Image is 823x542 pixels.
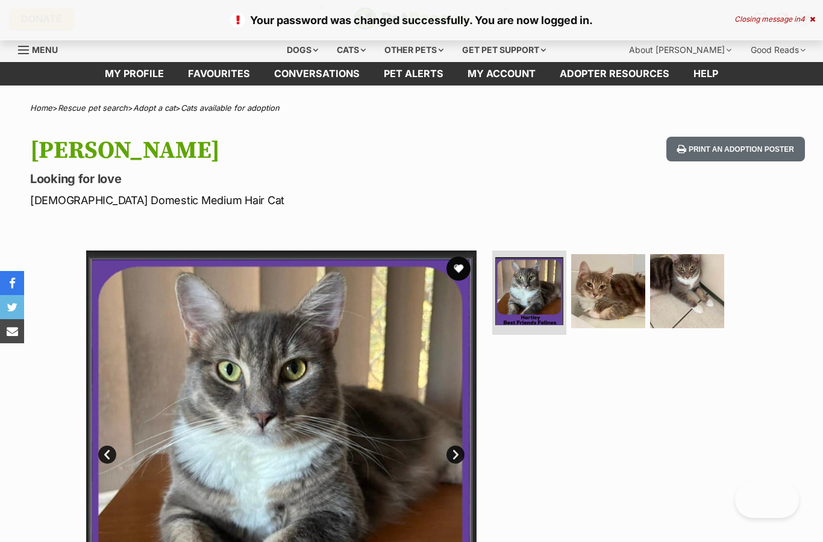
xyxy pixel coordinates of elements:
img: Photo of Hartley [571,254,645,328]
button: Print an adoption poster [666,137,805,161]
a: Next [446,446,465,464]
a: Home [30,103,52,113]
a: Rescue pet search [58,103,128,113]
a: Cats available for adoption [181,103,280,113]
div: Cats [328,38,374,62]
p: Looking for love [30,170,502,187]
img: Photo of Hartley [495,257,563,325]
a: My profile [93,62,176,86]
a: Pet alerts [372,62,455,86]
a: Adopt a cat [133,103,175,113]
div: Good Reads [742,38,814,62]
button: favourite [446,257,471,281]
div: Dogs [278,38,327,62]
p: Your password was changed successfully. You are now logged in. [12,12,811,28]
a: conversations [262,62,372,86]
span: 4 [800,14,805,23]
iframe: Help Scout Beacon - Open [735,482,799,518]
div: Get pet support [454,38,554,62]
p: [DEMOGRAPHIC_DATA] Domestic Medium Hair Cat [30,192,502,208]
a: Prev [98,446,116,464]
img: Photo of Hartley [650,254,724,328]
a: Favourites [176,62,262,86]
h1: [PERSON_NAME] [30,137,502,164]
a: Menu [18,38,66,60]
div: About [PERSON_NAME] [621,38,740,62]
div: Closing message in [734,15,815,23]
span: Menu [32,45,58,55]
a: Adopter resources [548,62,681,86]
a: My account [455,62,548,86]
a: Help [681,62,730,86]
div: Other pets [376,38,452,62]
